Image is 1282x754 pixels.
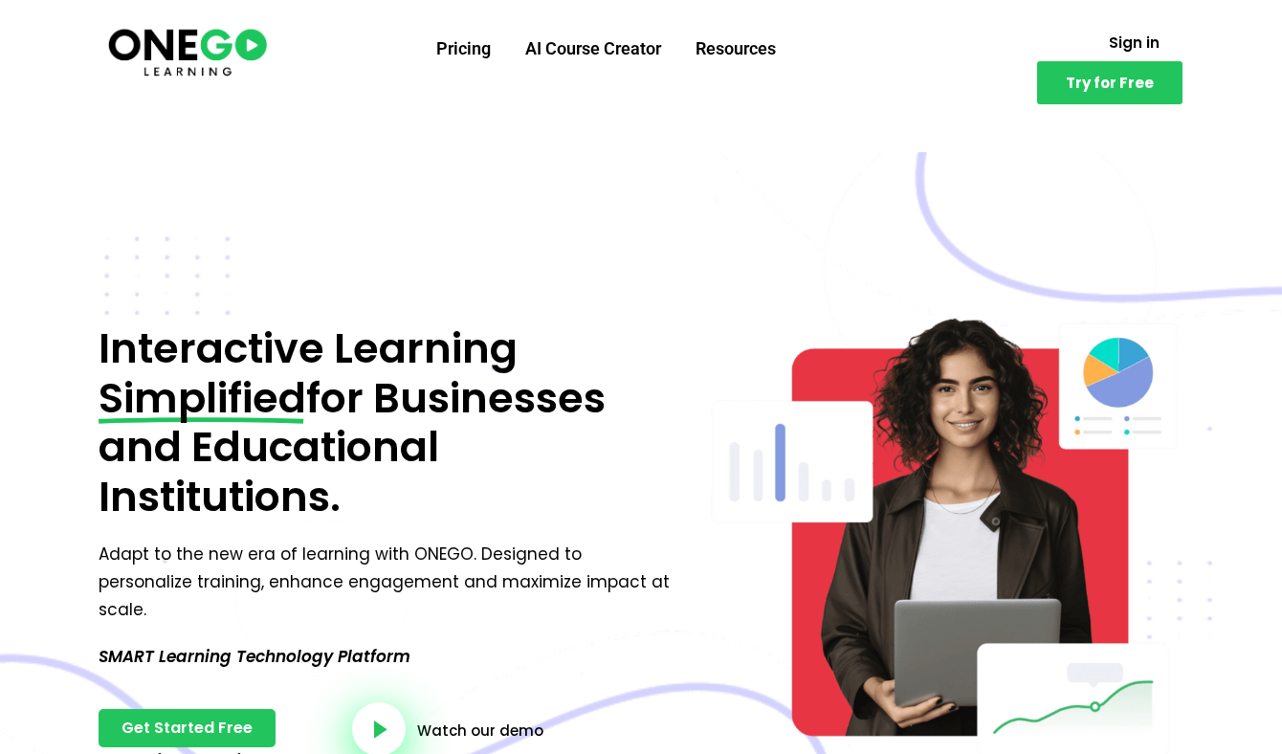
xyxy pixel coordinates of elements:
a: Try for Free [1037,61,1183,104]
span: Get Started Free [122,721,253,736]
p: SMART Learning Technology Platform [99,643,677,671]
span: Try for Free [1066,76,1154,90]
a: Sign in [1086,24,1183,61]
a: Pricing [419,24,508,74]
span: for Businesses and Educational Institutions. [99,369,606,525]
p: Adapt to the new era of learning with ONEGO. Designed to personalize training, enhance engagement... [99,541,677,624]
span: Interactive Learning [99,320,518,377]
a: AI Course Creator [508,24,678,74]
span: Sign in [1109,35,1160,50]
span: Simplified [99,374,306,424]
a: Resources [678,24,793,74]
a: Watch our demo [417,723,543,738]
a: Get Started Free [99,709,276,747]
